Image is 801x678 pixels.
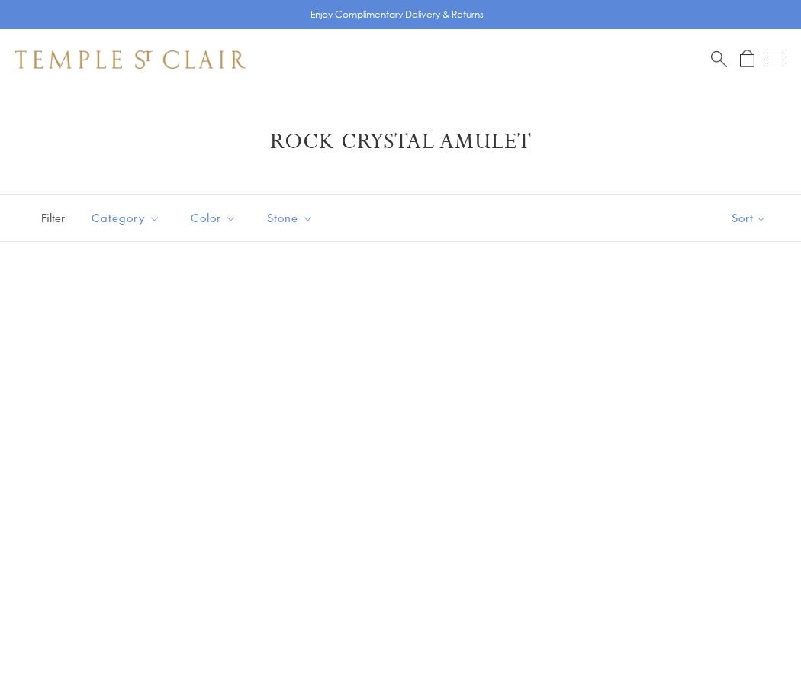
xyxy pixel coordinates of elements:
[767,50,786,69] button: Open navigation
[183,208,248,228] span: Color
[38,128,763,156] h1: Rock Crystal Amulet
[84,208,172,228] span: Category
[259,208,325,228] span: Stone
[711,50,727,69] a: Search
[697,195,801,241] button: Show sort by
[15,50,246,69] img: Temple St. Clair
[179,201,248,235] button: Color
[740,50,754,69] a: Open Shopping Bag
[80,201,172,235] button: Category
[310,7,484,22] p: Enjoy Complimentary Delivery & Returns
[256,201,325,235] button: Stone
